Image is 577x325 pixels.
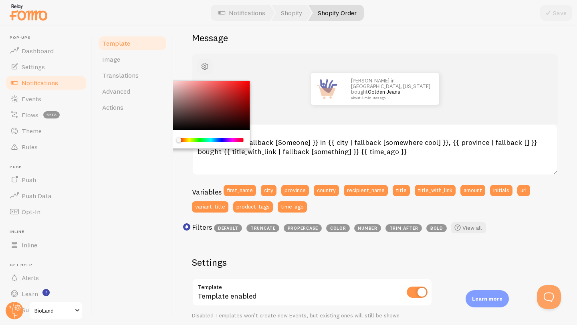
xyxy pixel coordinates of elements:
span: Rules [22,143,38,151]
a: Image [97,51,167,67]
span: Template [102,39,130,47]
span: propercase [284,224,322,232]
button: city [261,185,276,196]
button: recipient_name [344,185,388,196]
span: Theme [22,127,42,135]
a: View all [451,222,486,233]
h3: Variables [192,187,222,197]
div: Template enabled [192,278,432,307]
span: Advanced [102,87,130,95]
button: time_ago [278,201,307,213]
span: Notifications [22,79,58,87]
span: Image [102,55,120,63]
span: Actions [102,103,123,111]
button: first_name [224,185,256,196]
span: Dashboard [22,47,54,55]
button: title_with_link [415,185,456,196]
button: initials [490,185,512,196]
small: about 4 minutes ago [351,96,429,100]
span: number [354,224,381,232]
button: title [393,185,410,196]
a: Template [97,35,167,51]
p: [PERSON_NAME] in [GEOGRAPHIC_DATA], [US_STATE] bought [351,78,431,100]
span: Inline [10,229,87,235]
iframe: Help Scout Beacon - Open [537,285,561,309]
a: Advanced [97,83,167,99]
button: product_tags [233,201,273,213]
p: Learn more [472,295,502,303]
span: Inline [22,241,37,249]
span: bold [426,224,447,232]
span: color [326,224,350,232]
span: BioLand [34,306,73,315]
span: beta [43,111,60,118]
a: Actions [97,99,167,115]
img: Fomo [311,73,343,105]
div: Disabled Templates won't create new Events, but existing ones will still be shown [192,312,432,319]
a: Dashboard [5,43,87,59]
a: Notifications [5,75,87,91]
a: Settings [5,59,87,75]
span: trim_after [385,224,422,232]
a: BioLand [29,301,83,320]
svg: <p>Watch New Feature Tutorials!</p> [42,289,50,296]
a: Rules [5,139,87,155]
a: Golden Jeans [368,88,400,95]
span: Get Help [10,263,87,268]
a: Translations [97,67,167,83]
label: Notification Message [192,124,558,138]
span: Push [10,165,87,170]
span: Translations [102,71,139,79]
span: truncate [246,224,279,232]
span: Push Data [22,192,52,200]
span: Pop-ups [10,35,87,40]
button: variant_title [192,201,228,213]
a: Inline [5,237,87,253]
span: Opt-In [22,208,40,216]
div: Learn more [466,290,509,307]
span: Settings [22,63,45,71]
button: province [281,185,309,196]
button: country [314,185,339,196]
span: Learn [22,290,38,298]
a: Theme [5,123,87,139]
a: Events [5,91,87,107]
a: Alerts [5,270,87,286]
h2: Message [192,32,558,44]
button: amount [460,185,485,196]
span: Events [22,95,41,103]
span: default [214,224,242,232]
span: Push [22,176,36,184]
h3: Filters [192,223,212,232]
a: Opt-In [5,204,87,220]
a: Push Data [5,188,87,204]
a: Push [5,172,87,188]
svg: <p>Use filters like | propercase to change CITY to City in your templates</p> [183,223,190,231]
img: fomo-relay-logo-orange.svg [8,2,48,22]
a: Learn [5,286,87,302]
span: Alerts [22,274,39,282]
h2: Settings [192,256,432,269]
div: Chrome color picker [160,81,250,149]
a: Flows beta [5,107,87,123]
button: url [517,185,530,196]
span: Flows [22,111,38,119]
